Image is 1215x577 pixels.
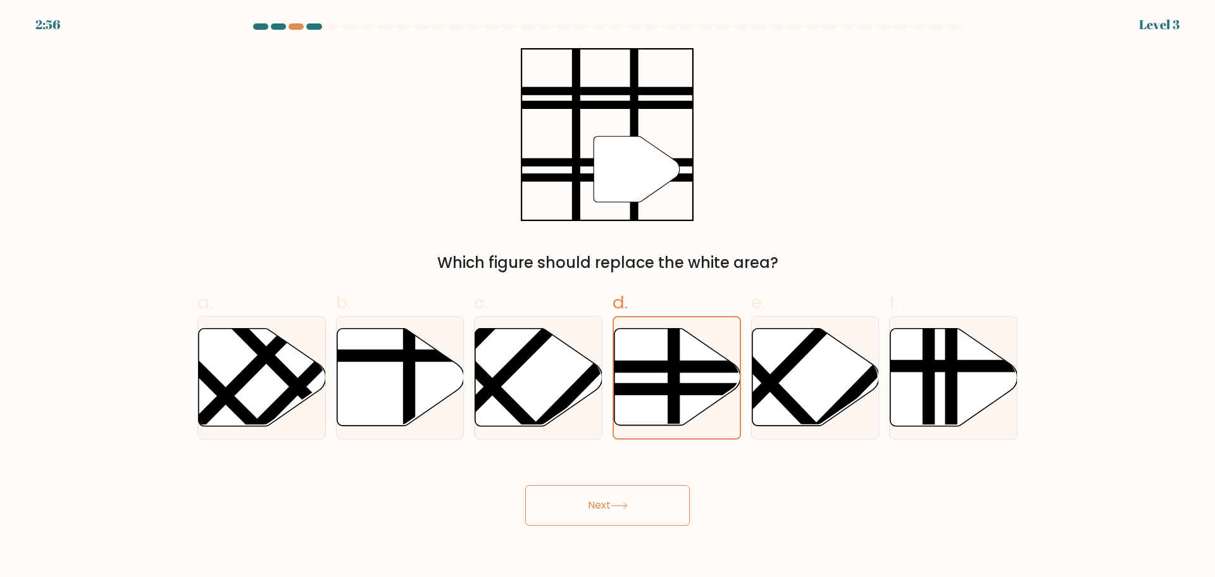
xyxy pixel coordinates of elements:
span: c. [474,290,488,315]
div: Level 3 [1139,15,1180,34]
span: b. [336,290,351,315]
div: Which figure should replace the white area? [205,251,1010,274]
g: " [594,136,680,202]
div: 2:56 [35,15,60,34]
span: d. [613,290,628,315]
span: a. [197,290,213,315]
button: Next [525,485,690,526]
span: e. [751,290,765,315]
span: f. [889,290,898,315]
